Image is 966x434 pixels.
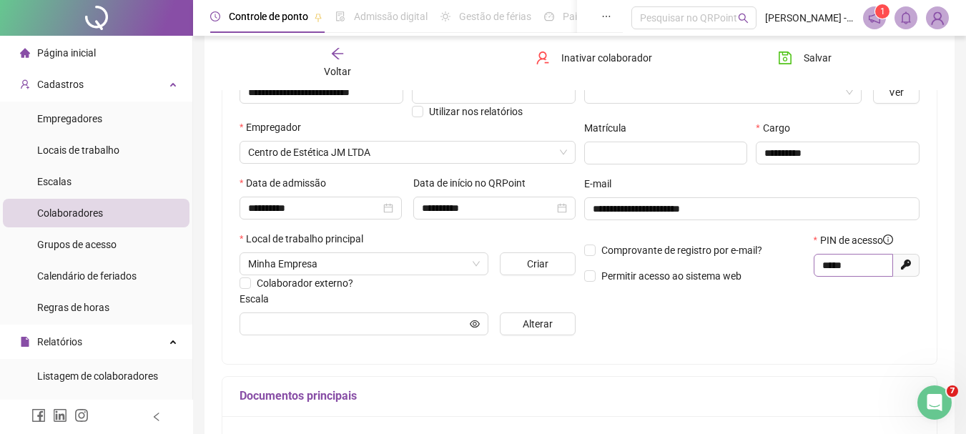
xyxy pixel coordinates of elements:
label: Data de admissão [240,175,335,191]
span: Painel do DP [563,11,618,22]
span: Colaborador externo? [257,277,353,289]
span: sun [440,11,450,21]
span: Comprovante de registro por e-mail? [601,245,762,256]
span: Cadastros [37,79,84,90]
span: eye [470,319,480,329]
label: Data de início no QRPoint [413,175,535,191]
label: Empregador [240,119,310,135]
span: arrow-left [330,46,345,61]
span: user-delete [536,51,550,65]
label: Local de trabalho principal [240,231,373,247]
span: [PERSON_NAME] - [PERSON_NAME] [765,10,854,26]
button: Inativar colaborador [525,46,663,69]
span: left [152,412,162,422]
button: Criar [500,252,575,275]
span: Voltar [324,66,351,77]
h5: Documentos principais [240,388,920,405]
span: Inativar colaborador [561,50,652,66]
label: Matrícula [584,120,636,136]
button: Alterar [500,312,575,335]
span: Empregadores [37,113,102,124]
span: Salvar [804,50,832,66]
img: 64855 [927,7,948,29]
label: Cargo [756,120,799,136]
span: Criar [527,256,548,272]
span: Escalas [37,176,72,187]
span: instagram [74,408,89,423]
label: Escala [240,291,278,307]
span: Colaboradores [37,207,103,219]
span: 7 [947,385,958,397]
span: search [738,13,749,24]
span: Gestão de férias [459,11,531,22]
span: Admissão digital [354,11,428,22]
span: Centro de Estética JM LTDA [248,142,567,163]
span: Grupos de acesso [37,239,117,250]
iframe: Intercom live chat [917,385,952,420]
button: Ver [873,81,920,104]
span: notification [868,11,881,24]
span: user-add [20,79,30,89]
span: Utilizar nos relatórios [429,106,523,117]
span: file-done [335,11,345,21]
span: facebook [31,408,46,423]
span: linkedin [53,408,67,423]
span: Relatórios [37,336,82,347]
span: Página inicial [37,47,96,59]
span: save [778,51,792,65]
span: Calendário de feriados [37,270,137,282]
span: info-circle [883,235,893,245]
span: ellipsis [601,11,611,21]
span: pushpin [314,13,322,21]
span: Regras de horas [37,302,109,313]
span: 1 [880,6,885,16]
span: AV. DOS EXPEDICIONÁRIOS, 476 - RECREIO, VITÓRIA DA CONQUISTA - BA, 45020-310 [248,253,480,275]
span: Locais de trabalho [37,144,119,156]
span: Alterar [523,316,553,332]
span: Ver [889,84,904,100]
label: E-mail [584,176,621,192]
span: Permitir acesso ao sistema web [601,270,741,282]
span: PIN de acesso [820,232,893,248]
sup: 1 [875,4,889,19]
span: Controle de ponto [229,11,308,22]
span: home [20,48,30,58]
span: bell [900,11,912,24]
span: clock-circle [210,11,220,21]
button: Salvar [767,46,842,69]
span: dashboard [544,11,554,21]
span: Listagem de colaboradores [37,370,158,382]
span: file [20,337,30,347]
